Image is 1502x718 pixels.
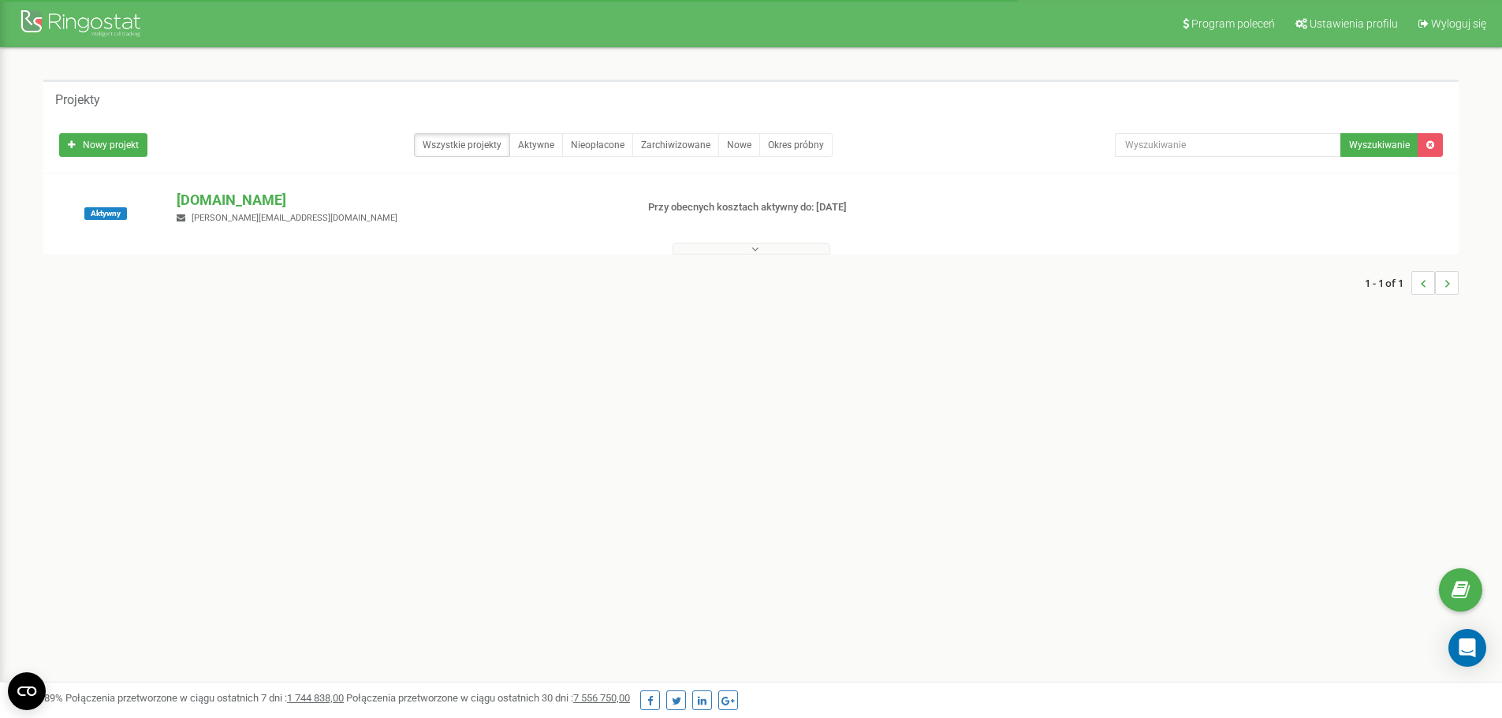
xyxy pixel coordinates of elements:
[1191,17,1275,30] span: Program poleceń
[8,672,46,710] button: Open CMP widget
[759,133,833,157] a: Okres próbny
[287,692,344,704] u: 1 744 838,00
[177,190,622,210] p: [DOMAIN_NAME]
[59,133,147,157] a: Nowy projekt
[192,213,397,223] span: [PERSON_NAME][EMAIL_ADDRESS][DOMAIN_NAME]
[84,207,127,220] span: Aktywny
[1431,17,1486,30] span: Wyloguj się
[1115,133,1341,157] input: Wyszukiwanie
[65,692,344,704] span: Połączenia przetworzone w ciągu ostatnich 7 dni :
[718,133,760,157] a: Nowe
[562,133,633,157] a: Nieopłacone
[648,200,976,215] p: Przy obecnych kosztach aktywny do: [DATE]
[1340,133,1418,157] button: Wyszukiwanie
[632,133,719,157] a: Zarchiwizowane
[573,692,630,704] u: 7 556 750,00
[55,93,100,107] h5: Projekty
[346,692,630,704] span: Połączenia przetworzone w ciągu ostatnich 30 dni :
[1448,629,1486,667] div: Open Intercom Messenger
[509,133,563,157] a: Aktywne
[1365,271,1411,295] span: 1 - 1 of 1
[1310,17,1398,30] span: Ustawienia profilu
[414,133,510,157] a: Wszystkie projekty
[1365,255,1459,311] nav: ...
